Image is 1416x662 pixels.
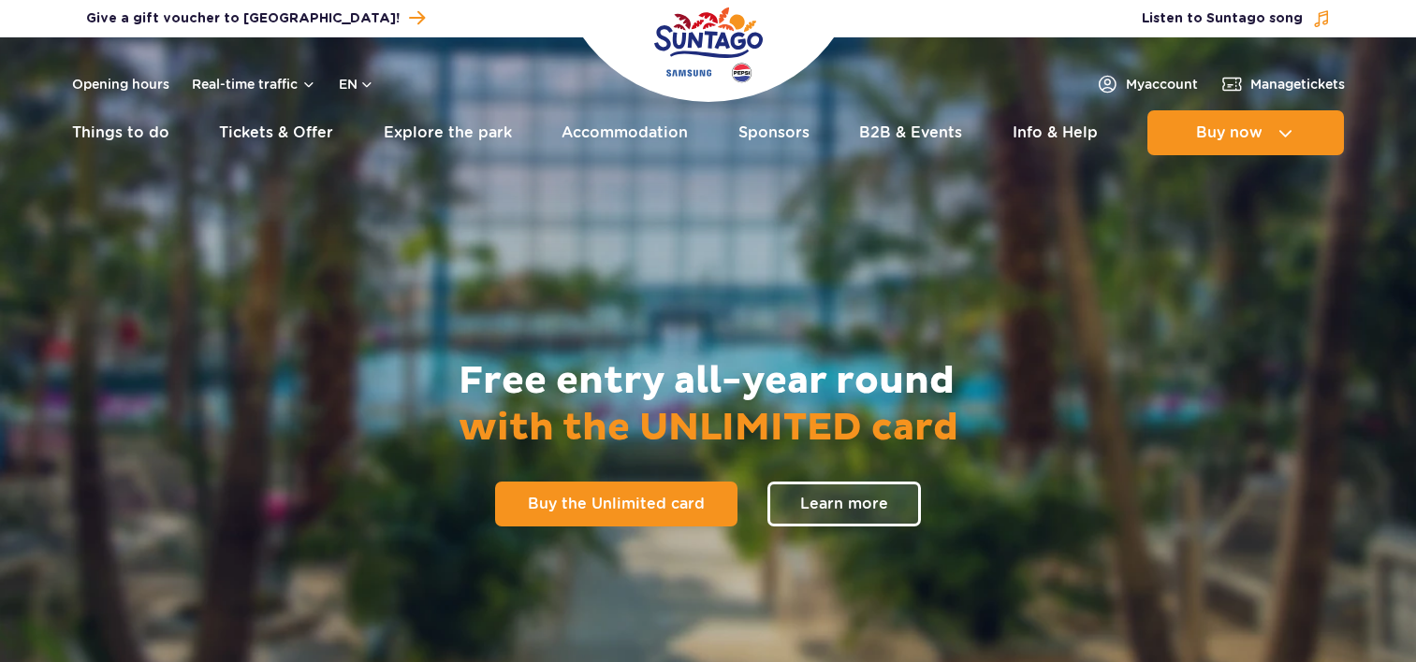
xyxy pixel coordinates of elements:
a: Learn more [767,482,921,526]
span: Learn more [800,496,888,511]
a: Buy the Unlimited card [495,482,737,526]
a: Sponsors [738,110,810,155]
button: Real-time traffic [192,77,316,92]
button: en [339,75,374,94]
span: Buy the Unlimited card [528,496,705,511]
span: Listen to Suntago song [1142,9,1303,28]
a: Give a gift voucher to [GEOGRAPHIC_DATA]! [86,6,425,31]
a: Accommodation [562,110,688,155]
h2: Free entry all-year round [459,358,958,452]
a: Myaccount [1096,73,1198,95]
span: Manage tickets [1250,75,1345,94]
button: Listen to Suntago song [1142,9,1331,28]
span: My account [1126,75,1198,94]
span: Give a gift voucher to [GEOGRAPHIC_DATA]! [86,9,400,28]
button: Buy now [1147,110,1344,155]
a: Opening hours [72,75,169,94]
a: Explore the park [384,110,512,155]
a: B2B & Events [859,110,962,155]
a: Managetickets [1220,73,1345,95]
a: Info & Help [1013,110,1098,155]
span: Buy now [1196,124,1263,141]
a: Tickets & Offer [219,110,333,155]
span: with the UNLIMITED card [459,405,958,452]
a: Things to do [72,110,169,155]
